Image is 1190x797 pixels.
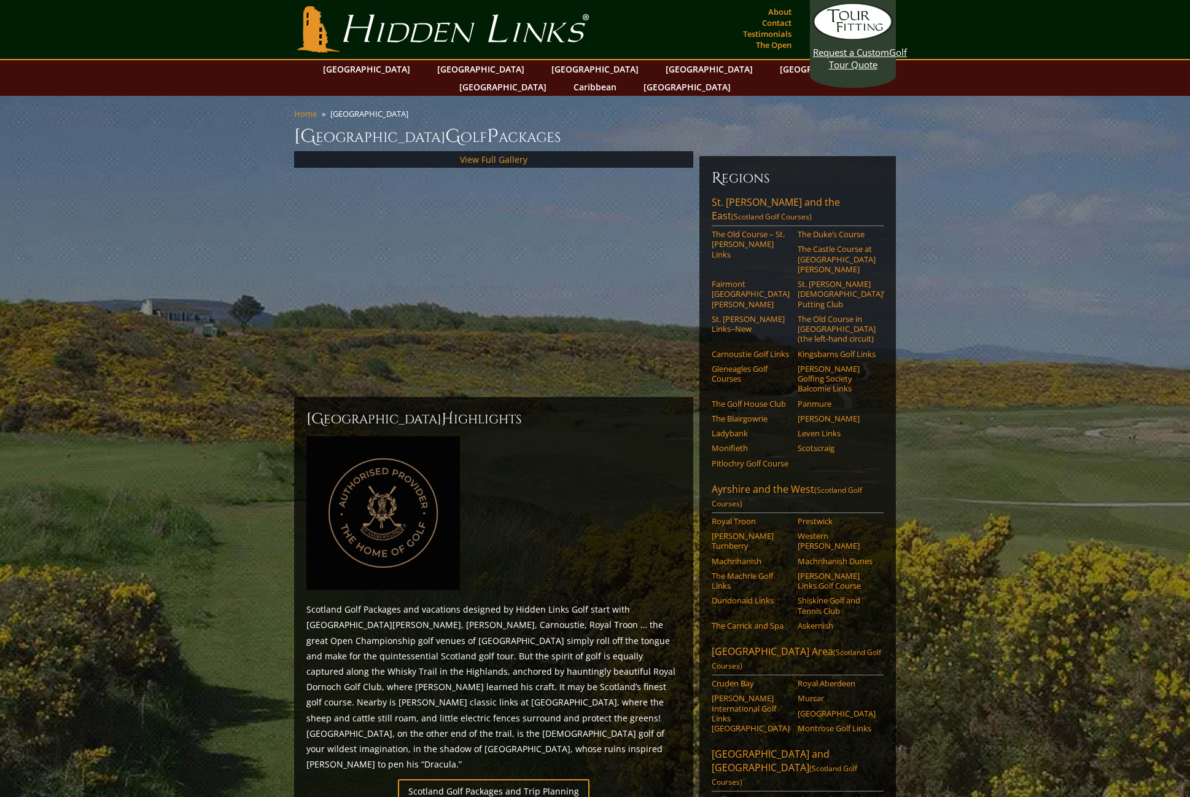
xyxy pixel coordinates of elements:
[712,571,790,591] a: The Machrie Golf Links
[567,78,623,96] a: Caribbean
[445,124,461,149] span: G
[798,621,876,630] a: Askernish
[798,364,876,394] a: [PERSON_NAME] Golfing Society Balcomie Links
[637,78,737,96] a: [GEOGRAPHIC_DATA]
[306,602,681,772] p: Scotland Golf Packages and vacations designed by Hidden Links Golf start with [GEOGRAPHIC_DATA][P...
[798,709,876,718] a: [GEOGRAPHIC_DATA]
[798,693,876,703] a: Murcar
[798,516,876,526] a: Prestwick
[774,60,873,78] a: [GEOGRAPHIC_DATA]
[712,364,790,384] a: Gleneagles Golf Courses
[712,399,790,409] a: The Golf House Club
[753,36,795,53] a: The Open
[431,60,531,78] a: [GEOGRAPHIC_DATA]
[712,195,884,226] a: St. [PERSON_NAME] and the East(Scotland Golf Courses)
[712,747,884,791] a: [GEOGRAPHIC_DATA] and [GEOGRAPHIC_DATA](Scotland Golf Courses)
[798,399,876,409] a: Panmure
[712,693,790,733] a: [PERSON_NAME] International Golf Links [GEOGRAPHIC_DATA]
[798,571,876,591] a: [PERSON_NAME] Links Golf Course
[712,516,790,526] a: Royal Troon
[712,458,790,468] a: Pitlochry Golf Course
[731,211,812,222] span: (Scotland Golf Courses)
[712,314,790,334] a: St. [PERSON_NAME] Links–New
[712,349,790,359] a: Carnoustie Golf Links
[330,108,413,119] li: [GEOGRAPHIC_DATA]
[798,314,876,344] a: The Old Course in [GEOGRAPHIC_DATA] (the left-hand circuit)
[798,678,876,688] a: Royal Aberdeen
[306,409,681,429] h2: [GEOGRAPHIC_DATA] ighlights
[712,168,884,188] h6: Regions
[798,723,876,733] a: Montrose Golf Links
[712,556,790,566] a: Machrihanish
[798,244,876,274] a: The Castle Course at [GEOGRAPHIC_DATA][PERSON_NAME]
[712,645,884,675] a: [GEOGRAPHIC_DATA] Area(Scotland Golf Courses)
[712,229,790,259] a: The Old Course – St. [PERSON_NAME] Links
[712,482,884,513] a: Ayrshire and the West(Scotland Golf Courses)
[441,409,454,429] span: H
[740,25,795,42] a: Testimonials
[813,3,893,71] a: Request a CustomGolf Tour Quote
[759,14,795,31] a: Contact
[798,595,876,616] a: Shiskine Golf and Tennis Club
[798,556,876,566] a: Machrihanish Dunes
[798,443,876,453] a: Scotscraig
[294,124,896,149] h1: [GEOGRAPHIC_DATA] olf ackages
[798,349,876,359] a: Kingsbarns Golf Links
[545,60,645,78] a: [GEOGRAPHIC_DATA]
[712,428,790,438] a: Ladybank
[453,78,553,96] a: [GEOGRAPHIC_DATA]
[798,414,876,423] a: [PERSON_NAME]
[712,279,790,309] a: Fairmont [GEOGRAPHIC_DATA][PERSON_NAME]
[712,595,790,605] a: Dundonald Links
[712,443,790,453] a: Monifieth
[798,279,876,309] a: St. [PERSON_NAME] [DEMOGRAPHIC_DATA]’ Putting Club
[712,414,790,423] a: The Blairgowrie
[294,108,317,119] a: Home
[798,428,876,438] a: Leven Links
[813,46,889,58] span: Request a Custom
[317,60,416,78] a: [GEOGRAPHIC_DATA]
[460,154,527,165] a: View Full Gallery
[659,60,759,78] a: [GEOGRAPHIC_DATA]
[712,678,790,688] a: Cruden Bay
[712,621,790,630] a: The Carrick and Spa
[798,229,876,239] a: The Duke’s Course
[765,3,795,20] a: About
[798,531,876,551] a: Western [PERSON_NAME]
[712,531,790,551] a: [PERSON_NAME] Turnberry
[712,485,862,509] span: (Scotland Golf Courses)
[487,124,499,149] span: P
